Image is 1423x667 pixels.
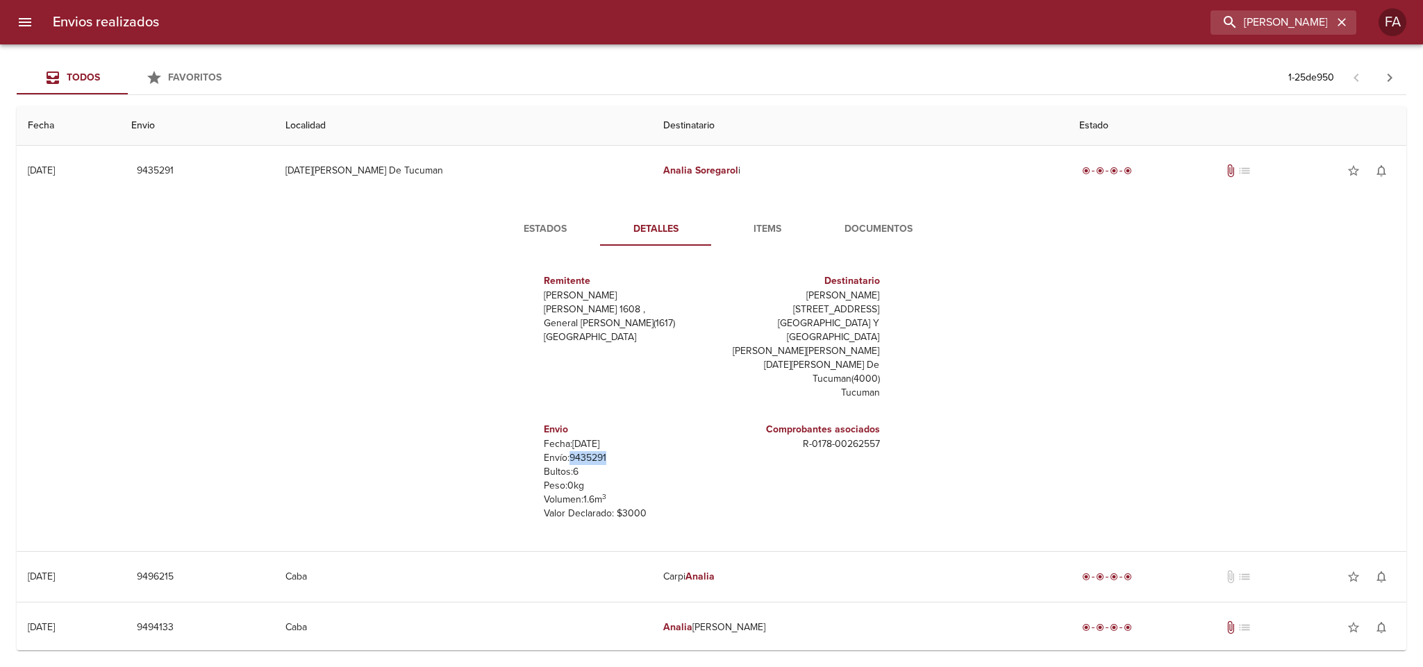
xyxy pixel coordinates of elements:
h6: Remitente [544,273,706,289]
span: star_border [1347,570,1360,584]
input: buscar [1210,10,1333,35]
span: Tiene documentos adjuntos [1224,620,1238,634]
th: Envio [120,106,274,146]
td: [PERSON_NAME] [652,602,1068,652]
button: Activar notificaciones [1367,563,1395,591]
em: Soregarol [695,164,738,176]
p: [STREET_ADDRESS][GEOGRAPHIC_DATA] Y [GEOGRAPHIC_DATA][PERSON_NAME][PERSON_NAME] [717,303,880,358]
span: No tiene pedido asociado [1238,620,1251,634]
em: Analia [685,571,715,582]
button: menu [8,6,42,39]
p: R - 0178 - 00262557 [717,437,880,451]
p: Fecha: [DATE] [544,437,706,451]
button: Activar notificaciones [1367,157,1395,185]
span: radio_button_checked [1124,167,1132,175]
p: [GEOGRAPHIC_DATA] [544,330,706,344]
span: radio_button_checked [1110,167,1118,175]
p: [PERSON_NAME] 1608 , [544,303,706,316]
p: Valor Declarado: $ 3000 [544,507,706,521]
span: notifications_none [1374,570,1388,584]
span: 9494133 [137,619,174,636]
p: General [PERSON_NAME] ( 1617 ) [544,316,706,330]
span: No tiene pedido asociado [1238,164,1251,178]
span: radio_button_checked [1096,573,1104,581]
p: [PERSON_NAME] [544,289,706,303]
em: Analia [663,621,692,633]
p: Bultos: 6 [544,465,706,479]
span: No tiene documentos adjuntos [1224,570,1238,584]
span: radio_button_checked [1096,623,1104,632]
div: Entregado [1079,570,1135,584]
span: No tiene pedido asociado [1238,570,1251,584]
span: radio_button_checked [1110,573,1118,581]
div: [DATE] [28,164,55,176]
span: Detalles [609,221,704,238]
span: star_border [1347,620,1360,634]
div: [DATE] [28,621,55,633]
p: [PERSON_NAME] [717,289,880,303]
span: Estados [498,221,592,238]
span: Tiene documentos adjuntos [1224,164,1238,178]
button: 9494133 [131,615,179,641]
span: radio_button_checked [1124,573,1132,581]
button: Agregar a favoritos [1340,157,1367,185]
td: Carpi [652,552,1068,602]
p: 1 - 25 de 950 [1288,71,1334,85]
button: Agregar a favoritos [1340,563,1367,591]
h6: Envios realizados [53,11,159,33]
p: Tucuman [717,386,880,400]
span: radio_button_checked [1082,167,1090,175]
td: i [652,146,1068,196]
span: notifications_none [1374,164,1388,178]
span: radio_button_checked [1082,573,1090,581]
p: Volumen: 1.6 m [544,493,706,507]
span: radio_button_checked [1082,623,1090,632]
span: Todos [67,71,100,83]
span: Favoritos [168,71,222,83]
span: radio_button_checked [1096,167,1104,175]
em: Analia [663,164,692,176]
p: Peso: 0 kg [544,479,706,493]
td: [DATE][PERSON_NAME] De Tucuman [274,146,651,196]
div: FA [1379,8,1406,36]
div: Entregado [1079,164,1135,178]
button: 9496215 [131,564,179,590]
span: Documentos [831,221,926,238]
th: Fecha [17,106,120,146]
span: notifications_none [1374,620,1388,634]
button: Agregar a favoritos [1340,614,1367,641]
span: 9435291 [137,162,174,180]
span: radio_button_checked [1124,623,1132,632]
p: [DATE][PERSON_NAME] De Tucuman ( 4000 ) [717,358,880,386]
span: star_border [1347,164,1360,178]
th: Destinatario [652,106,1068,146]
span: 9496215 [137,568,174,586]
h6: Envio [544,422,706,437]
div: Tabs Envios [17,61,239,94]
td: Caba [274,552,651,602]
button: Activar notificaciones [1367,614,1395,641]
div: [DATE] [28,571,55,582]
div: Tabs detalle de guia [490,212,934,246]
span: Items [720,221,815,238]
h6: Comprobantes asociados [717,422,880,437]
p: Envío: 9435291 [544,451,706,465]
th: Estado [1068,106,1406,146]
span: Pagina siguiente [1373,61,1406,94]
h6: Destinatario [717,273,880,289]
sup: 3 [602,492,606,501]
div: Entregado [1079,620,1135,634]
button: 9435291 [131,158,179,184]
span: radio_button_checked [1110,623,1118,632]
th: Localidad [274,106,651,146]
td: Caba [274,602,651,652]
